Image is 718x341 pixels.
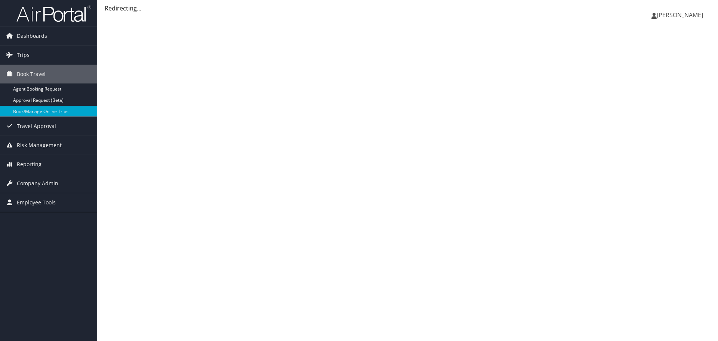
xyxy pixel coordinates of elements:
[17,46,30,64] span: Trips
[651,4,711,26] a: [PERSON_NAME]
[17,136,62,155] span: Risk Management
[17,65,46,83] span: Book Travel
[105,4,711,13] div: Redirecting...
[17,27,47,45] span: Dashboards
[657,11,703,19] span: [PERSON_NAME]
[16,5,91,22] img: airportal-logo.png
[17,155,42,174] span: Reporting
[17,117,56,136] span: Travel Approval
[17,193,56,212] span: Employee Tools
[17,174,58,193] span: Company Admin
